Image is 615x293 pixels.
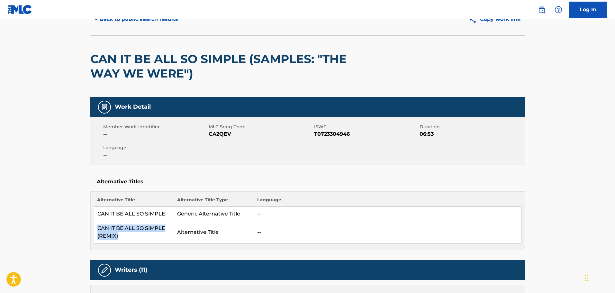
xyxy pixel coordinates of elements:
h5: Alternative Titles [97,179,519,185]
td: Generic Alternative Title [174,207,254,221]
span: Member Work Identifier [103,124,207,130]
button: < Back to public search results [90,11,183,27]
th: Alternative Title [94,197,174,207]
img: Writers [101,266,108,274]
span: -- [103,151,207,159]
img: Work Detail [101,103,108,111]
iframe: Chat Widget [583,262,615,293]
img: search [538,6,546,14]
a: Public Search [535,3,548,16]
span: -- [103,130,207,138]
span: T0723304946 [314,130,418,138]
span: Duration [420,124,523,130]
td: -- [254,207,521,221]
div: Drag [585,269,589,288]
span: ISWC [314,124,418,130]
h5: Writers (11) [115,266,147,274]
td: CAN IT BE ALL SO SIMPLE (REMIX) [94,221,174,243]
span: CA2QEV [209,130,312,138]
td: CAN IT BE ALL SO SIMPLE [94,207,174,221]
a: Log In [569,2,607,18]
td: -- [254,221,521,243]
span: MLC Song Code [209,124,312,130]
span: 06:53 [420,130,523,138]
img: help [555,6,562,14]
img: Copy work link [469,15,480,23]
div: Help [552,3,565,16]
th: Alternative Title Type [174,197,254,207]
h5: Work Detail [115,103,151,111]
span: Language [103,144,207,151]
img: MLC Logo [8,5,32,14]
th: Language [254,197,521,207]
h2: CAN IT BE ALL SO SIMPLE (SAMPLES: "THE WAY WE WERE") [90,52,351,81]
button: Copy work link [464,11,525,27]
td: Alternative Title [174,221,254,243]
